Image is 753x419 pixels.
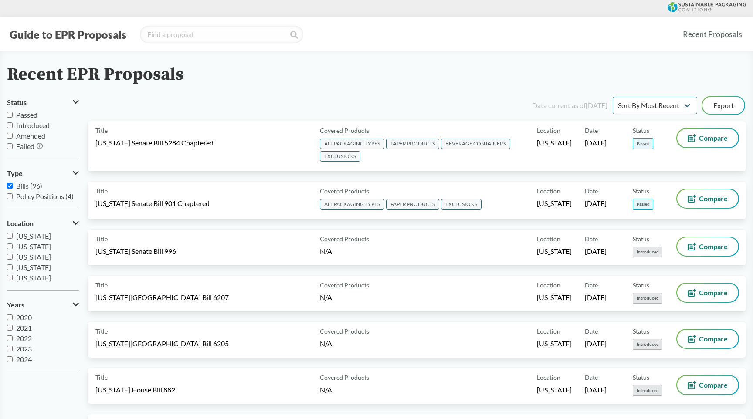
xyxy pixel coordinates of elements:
span: [US_STATE] [537,199,572,208]
span: Status [7,98,27,106]
span: [US_STATE] Senate Bill 901 Chaptered [95,199,210,208]
span: Location [537,186,560,196]
span: Compare [699,382,728,389]
button: Export [702,97,744,114]
span: Date [585,186,598,196]
span: [US_STATE] [537,385,572,395]
input: Passed [7,112,13,118]
span: N/A [320,247,332,255]
span: Title [95,280,108,290]
button: Compare [677,330,738,348]
div: Data current as of [DATE] [532,100,607,111]
span: Date [585,327,598,336]
span: [US_STATE] Senate Bill 996 [95,247,176,256]
span: Compare [699,195,728,202]
input: Amended [7,133,13,139]
input: 2020 [7,314,13,320]
span: 2023 [16,345,32,353]
span: Passed [16,111,37,119]
span: Status [633,186,649,196]
span: Status [633,126,649,135]
span: Compare [699,135,728,142]
span: Passed [633,138,653,149]
span: [US_STATE][GEOGRAPHIC_DATA] Bill 6205 [95,339,229,348]
span: [US_STATE] [537,247,572,256]
span: Status [633,373,649,382]
input: [US_STATE] [7,264,13,270]
h2: Recent EPR Proposals [7,65,183,84]
span: [DATE] [585,247,607,256]
span: Compare [699,243,728,250]
span: PAPER PRODUCTS [386,139,439,149]
span: [US_STATE] [16,242,51,250]
span: [US_STATE] [537,339,572,348]
span: Covered Products [320,280,369,290]
input: 2023 [7,346,13,351]
span: Title [95,234,108,243]
span: [US_STATE] [16,263,51,271]
span: Covered Products [320,186,369,196]
span: 2022 [16,334,32,342]
button: Compare [677,284,738,302]
span: Bills (96) [16,182,42,190]
span: Years [7,301,24,309]
button: Compare [677,237,738,256]
span: Type [7,169,23,177]
span: Policy Positions (4) [16,192,74,200]
span: [US_STATE] House Bill 882 [95,385,175,395]
span: Introduced [633,339,662,350]
input: Find a proposal [140,26,303,43]
button: Compare [677,129,738,147]
span: Introduced [633,293,662,304]
span: 2024 [16,355,32,363]
span: [US_STATE] [16,232,51,240]
a: Recent Proposals [679,24,746,44]
span: Location [7,220,34,227]
span: Status [633,234,649,243]
span: EXCLUSIONS [320,151,360,162]
span: ALL PACKAGING TYPES [320,139,384,149]
span: Amended [16,132,45,140]
button: Compare [677,189,738,208]
span: Introduced [16,121,50,129]
span: Covered Products [320,126,369,135]
span: EXCLUSIONS [441,199,482,209]
input: [US_STATE] [7,233,13,239]
span: Location [537,126,560,135]
span: [DATE] [585,385,607,395]
span: Passed [633,199,653,209]
span: Location [537,327,560,336]
span: 2021 [16,324,32,332]
span: Status [633,327,649,336]
span: [DATE] [585,339,607,348]
button: Years [7,297,79,312]
span: Date [585,126,598,135]
span: [US_STATE] [16,253,51,261]
span: [US_STATE] [537,293,572,302]
span: Covered Products [320,327,369,336]
span: [US_STATE] Senate Bill 5284 Chaptered [95,138,214,148]
button: Location [7,216,79,231]
input: Bills (96) [7,183,13,189]
span: PAPER PRODUCTS [386,199,439,209]
input: [US_STATE] [7,275,13,280]
span: Location [537,234,560,243]
input: Introduced [7,122,13,128]
span: Covered Products [320,234,369,243]
input: Failed [7,143,13,149]
span: Date [585,280,598,290]
span: [US_STATE] [537,138,572,148]
input: 2021 [7,325,13,331]
span: Date [585,373,598,382]
span: Introduced [633,385,662,396]
button: Compare [677,376,738,394]
span: BEVERAGE CONTAINERS [441,139,510,149]
span: [US_STATE][GEOGRAPHIC_DATA] Bill 6207 [95,293,229,302]
span: Compare [699,335,728,342]
input: [US_STATE] [7,243,13,249]
span: Status [633,280,649,290]
span: Title [95,126,108,135]
input: 2024 [7,356,13,362]
span: Date [585,234,598,243]
span: Location [537,280,560,290]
